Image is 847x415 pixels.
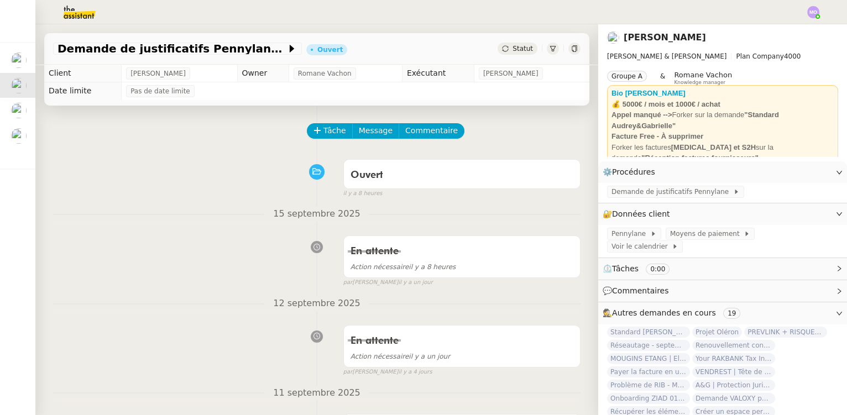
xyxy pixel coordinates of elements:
[351,263,409,271] span: Action nécessaire
[611,89,686,97] a: Bio [PERSON_NAME]
[351,353,409,360] span: Action nécessaire
[343,367,353,377] span: par
[807,6,819,18] img: svg
[641,154,759,162] strong: "Réception factures fournisseurs"
[598,258,847,280] div: ⏲️Tâches 0:00
[611,132,703,140] strong: Facture Free - À supprimer
[611,111,779,130] strong: "Standard Audrey&Gabrielle"
[264,386,369,401] span: 11 septembre 2025
[237,65,289,82] td: Owner
[611,142,834,164] div: Forker les factures sur la demande
[11,78,27,93] img: users%2FfjlNmCTkLiVoA3HQjY3GA5JXGxb2%2Favatar%2Fstarofservice_97480retdsc0392.png
[624,32,706,43] a: [PERSON_NAME]
[398,367,432,377] span: il y a 4 jours
[674,80,725,86] span: Knowledge manager
[692,366,775,377] span: VENDREST | Tête de lit et housse LA REDOUTE
[483,68,538,79] span: [PERSON_NAME]
[607,31,619,44] img: users%2FfjlNmCTkLiVoA3HQjY3GA5JXGxb2%2Favatar%2Fstarofservice_97480retdsc0392.png
[513,45,533,52] span: Statut
[611,111,672,119] strong: Appel manqué -->
[343,367,432,377] small: [PERSON_NAME]
[598,280,847,302] div: 💬Commentaires
[674,71,732,85] app-user-label: Knowledge manager
[351,246,399,256] span: En attente
[611,241,672,252] span: Voir le calendrier
[399,123,464,139] button: Commentaire
[607,353,690,364] span: MOUGINS ETANG | Electroménagers
[359,124,393,137] span: Message
[603,286,673,295] span: 💬
[612,209,670,218] span: Données client
[44,82,122,100] td: Date limite
[692,340,775,351] span: Renouvellement contrat Opale STOCCO
[343,189,383,198] span: il y a 8 heures
[692,353,775,364] span: Your RAKBANK Tax Invoice / Tax Credit Note
[723,308,740,319] nz-tag: 19
[607,71,647,82] nz-tag: Groupe A
[612,286,668,295] span: Commentaires
[603,264,679,273] span: ⏲️
[646,264,670,275] nz-tag: 0:00
[11,52,27,68] img: users%2FfjlNmCTkLiVoA3HQjY3GA5JXGxb2%2Favatar%2Fstarofservice_97480retdsc0392.png
[744,327,827,338] span: PREVLINK + RISQUES PROFESSIONNELS
[611,100,720,108] strong: 💰 5000€ / mois et 1000€ / achat
[607,366,690,377] span: Payer la facture en urgence
[264,296,369,311] span: 12 septembre 2025
[130,68,186,79] span: [PERSON_NAME]
[612,167,655,176] span: Procédures
[323,124,346,137] span: Tâche
[736,52,783,60] span: Plan Company
[352,123,399,139] button: Message
[692,380,775,391] span: A&G | Protection Juridique COVEA
[670,228,744,239] span: Moyens de paiement
[603,208,675,220] span: 🔐
[607,393,690,404] span: Onboarding ZIAD 01/09
[598,302,847,324] div: 🕵️Autres demandes en cours 19
[307,123,353,139] button: Tâche
[405,124,458,137] span: Commentaire
[351,170,383,180] span: Ouvert
[607,327,690,338] span: Standard [PERSON_NAME]
[612,264,639,273] span: Tâches
[398,278,432,287] span: il y a un jour
[607,340,690,351] span: Réseautage - septembre 2025
[674,71,732,79] span: Romane Vachon
[660,71,665,85] span: &
[264,207,369,222] span: 15 septembre 2025
[607,52,726,60] span: [PERSON_NAME] & [PERSON_NAME]
[611,109,834,131] div: Forker sur la demande
[317,46,343,53] div: Ouvert
[784,52,801,60] span: 4000
[343,278,433,287] small: [PERSON_NAME]
[343,278,353,287] span: par
[692,393,775,404] span: Demande VALOXY pour Pennylane - Montants importants sans justificatifs
[692,327,742,338] span: Projet Oléron
[57,43,286,54] span: Demande de justificatifs Pennylane - septembre 2025
[351,336,399,346] span: En attente
[11,103,27,118] img: users%2FfjlNmCTkLiVoA3HQjY3GA5JXGxb2%2Favatar%2Fstarofservice_97480retdsc0392.png
[11,128,27,144] img: users%2FfjlNmCTkLiVoA3HQjY3GA5JXGxb2%2Favatar%2Fstarofservice_97480retdsc0392.png
[402,65,474,82] td: Exécutant
[611,186,733,197] span: Demande de justificatifs Pennylane
[351,353,450,360] span: il y a un jour
[671,143,756,151] strong: [MEDICAL_DATA] et S2H
[298,68,352,79] span: Romane Vachon
[598,161,847,183] div: ⚙️Procédures
[130,86,190,97] span: Pas de date limite
[44,65,122,82] td: Client
[603,166,660,178] span: ⚙️
[611,228,650,239] span: Pennylane
[351,263,456,271] span: il y a 8 heures
[603,308,745,317] span: 🕵️
[598,203,847,225] div: 🔐Données client
[612,308,716,317] span: Autres demandes en cours
[607,380,690,391] span: Problème de RIB - MATELAS FRANCAIS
